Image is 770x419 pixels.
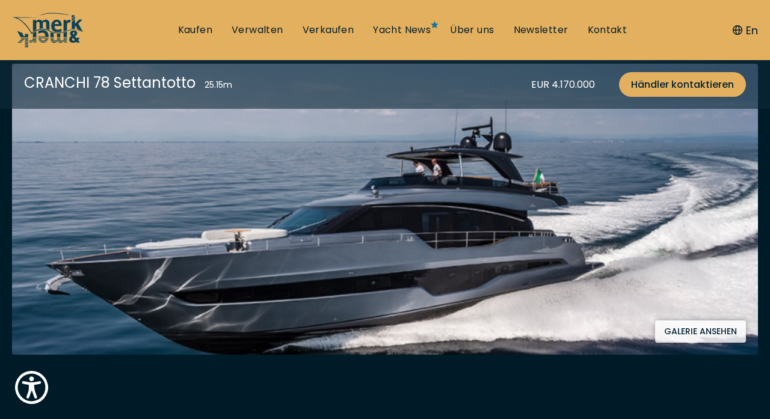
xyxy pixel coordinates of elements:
a: Newsletter [514,23,568,37]
a: Über uns [450,23,494,37]
button: Show Accessibility Preferences [12,368,51,407]
div: 25.15 m [205,79,232,91]
a: Händler kontaktieren [619,72,746,97]
img: Merk&Merk [12,64,758,355]
button: En [733,22,758,38]
a: Verkaufen [303,23,354,37]
button: Galerie ansehen [655,320,746,343]
a: Verwalten [232,23,283,37]
a: Kaufen [178,23,212,37]
span: Händler kontaktieren [631,77,734,92]
div: EUR 4.170.000 [531,77,595,92]
div: CRANCHI 78 Settantotto [24,72,196,93]
a: Yacht News [373,23,431,37]
a: Kontakt [588,23,627,37]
